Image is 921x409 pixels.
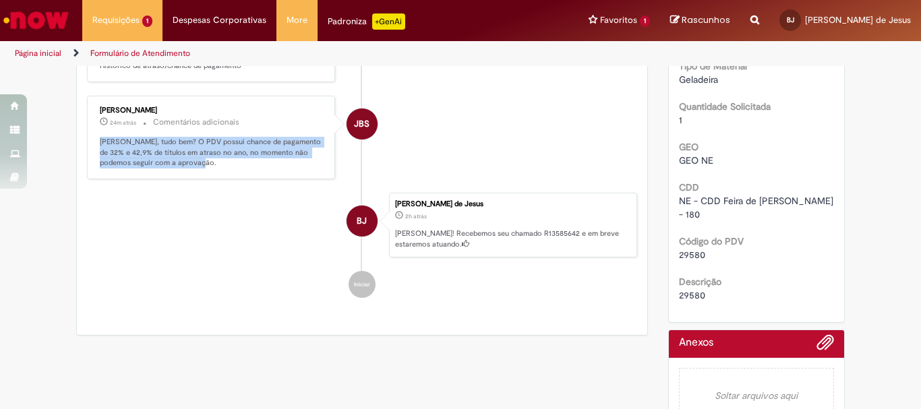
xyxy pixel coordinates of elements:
b: Descrição [679,276,721,288]
b: GEO [679,141,699,153]
b: Quantidade Solicitada [679,100,771,113]
div: Jacqueline Batista Shiota [347,108,378,139]
span: 1 [640,15,650,27]
a: Página inicial [15,48,61,59]
div: Padroniza [328,13,405,30]
span: GEO NE [679,154,713,166]
span: 24m atrás [110,119,136,127]
span: 29580 [679,249,705,261]
time: 01/10/2025 12:00:21 [405,212,427,220]
span: Rascunhos [682,13,730,26]
span: 2h atrás [405,212,427,220]
span: BJ [357,205,367,237]
span: [PERSON_NAME] de Jesus [805,14,911,26]
a: Rascunhos [670,14,730,27]
ul: Trilhas de página [10,41,604,66]
a: Formulário de Atendimento [90,48,190,59]
span: 1 [142,15,152,27]
b: Tipo de Material [679,60,747,72]
small: Comentários adicionais [153,117,239,128]
span: BJ [787,15,794,24]
span: JBS [354,108,369,140]
img: ServiceNow [1,7,71,34]
span: More [287,13,307,27]
div: [PERSON_NAME] de Jesus [395,200,630,208]
span: 1 [679,114,682,126]
span: Favoritos [600,13,637,27]
span: Geladeira [679,73,718,86]
p: [PERSON_NAME]! Recebemos seu chamado R13585642 e em breve estaremos atuando. [395,228,630,249]
p: [PERSON_NAME], tudo bem? O PDV possui chance de pagamento de 32% e 42,9% de títulos em atraso no ... [100,137,324,168]
b: CDD [679,181,699,193]
li: Brendan Borges de Jesus [87,193,637,257]
p: +GenAi [372,13,405,30]
span: 29580 [679,289,705,301]
span: Despesas Corporativas [173,13,266,27]
button: Adicionar anexos [816,334,834,358]
time: 01/10/2025 13:51:14 [110,119,136,127]
div: [PERSON_NAME] [100,106,324,115]
span: NE - CDD Feira de [PERSON_NAME] - 180 [679,195,836,220]
b: Código do PDV [679,235,744,247]
span: Requisições [92,13,140,27]
div: Brendan Borges de Jesus [347,206,378,237]
h2: Anexos [679,337,713,349]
